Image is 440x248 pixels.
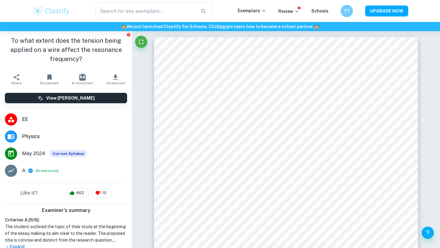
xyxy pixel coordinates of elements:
[66,188,89,198] div: 462
[50,150,87,157] div: This exemplar is based on the current syllabus. Feel free to refer to it for inspiration/ideas wh...
[278,8,299,15] p: Review
[99,71,132,88] button: Download
[22,167,25,174] p: A
[5,223,127,243] h1: The student outlined the topic of their study at the beginning of the essay, making its aim clear...
[238,7,266,14] p: Exemplars
[11,81,22,85] span: Share
[22,150,45,157] span: May 2024
[22,133,127,140] span: Physics
[50,150,87,157] span: Current Syllabus
[5,217,127,223] h6: Criterion A [ 6 / 6 ]:
[341,5,353,17] button: TY
[2,207,130,214] h6: Examiner's summary
[73,190,87,196] span: 462
[311,9,328,13] a: Schools
[66,71,99,88] button: AI Assistant
[422,227,434,239] button: Help and Feedback
[33,71,66,88] button: Bookmark
[71,81,94,85] span: AI Assistant
[46,95,95,101] h6: View [PERSON_NAME]
[22,116,127,123] span: EE
[314,24,319,29] span: 🏫
[96,2,196,20] input: Search for any exemplars...
[365,5,408,16] button: UPGRADE NOW
[107,81,125,85] span: Download
[1,23,439,30] h6: We just launched Clastify for Schools. Click to learn how to become a school partner.
[37,168,57,173] button: Breakdown
[36,168,58,174] span: ( )
[20,189,38,197] h6: Like it?
[5,36,127,64] h1: To what extent does the tension being applied on a wire affect the resonance frequency?
[121,24,127,29] span: 🏫
[219,24,229,29] a: here
[32,5,71,17] img: Clastify logo
[99,190,110,196] span: 10
[135,36,147,48] button: Fullscreen
[79,74,86,81] img: AI Assistant
[126,32,131,37] button: Report issue
[343,8,350,14] h6: TY
[5,93,127,103] button: View [PERSON_NAME]
[40,81,59,85] span: Bookmark
[92,188,112,198] div: 10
